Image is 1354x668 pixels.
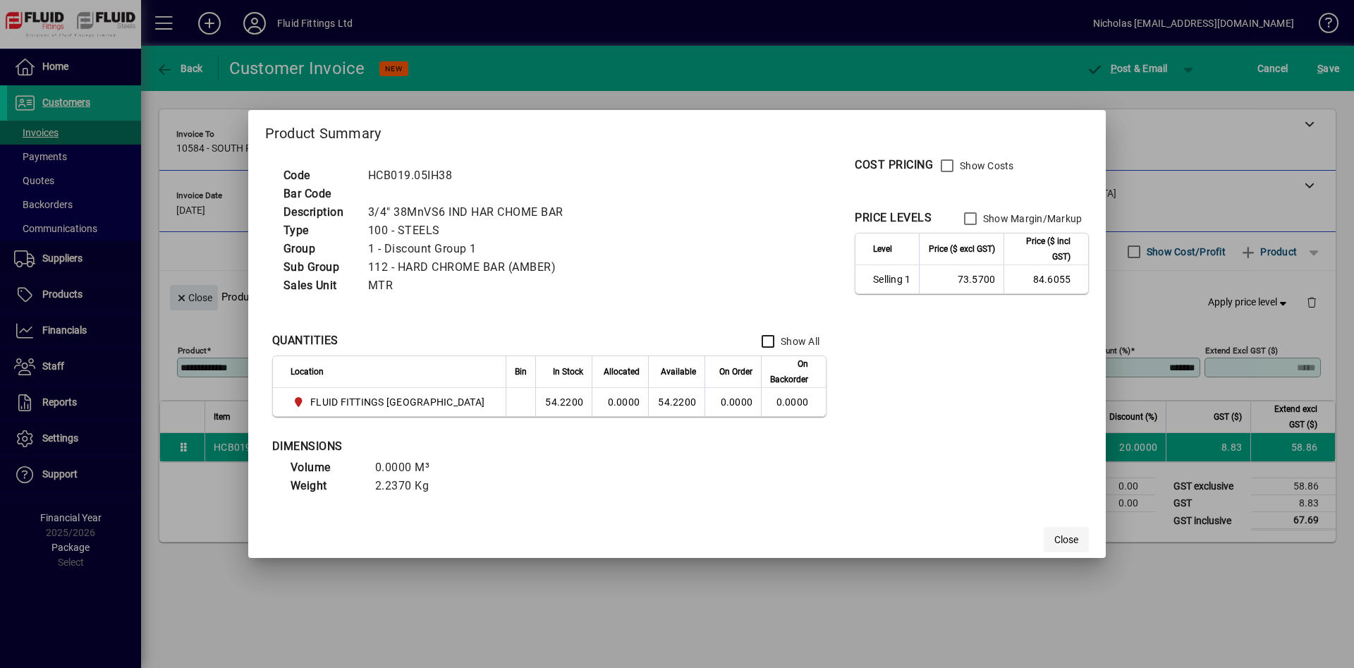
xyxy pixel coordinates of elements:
[1054,533,1078,547] span: Close
[276,277,361,295] td: Sales Unit
[873,272,910,286] span: Selling 1
[276,166,361,185] td: Code
[361,258,580,277] td: 112 - HARD CHROME BAR (AMBER)
[291,364,324,379] span: Location
[272,438,625,455] div: DIMENSIONS
[980,212,1082,226] label: Show Margin/Markup
[661,364,696,379] span: Available
[272,332,338,349] div: QUANTITIES
[957,159,1014,173] label: Show Costs
[361,240,580,258] td: 1 - Discount Group 1
[770,356,808,387] span: On Backorder
[310,395,484,409] span: FLUID FITTINGS [GEOGRAPHIC_DATA]
[361,203,580,221] td: 3/4" 38MnVS6 IND HAR CHOME BAR
[1004,265,1088,293] td: 84.6055
[248,110,1106,151] h2: Product Summary
[515,364,527,379] span: Bin
[721,396,753,408] span: 0.0000
[778,334,819,348] label: Show All
[276,185,361,203] td: Bar Code
[604,364,640,379] span: Allocated
[855,157,933,174] div: COST PRICING
[761,388,826,416] td: 0.0000
[283,459,368,477] td: Volume
[276,221,361,240] td: Type
[873,241,892,257] span: Level
[276,203,361,221] td: Description
[855,209,932,226] div: PRICE LEVELS
[553,364,583,379] span: In Stock
[719,364,752,379] span: On Order
[1013,233,1071,265] span: Price ($ incl GST)
[361,277,580,295] td: MTR
[361,166,580,185] td: HCB019.05IH38
[592,388,648,416] td: 0.0000
[276,240,361,258] td: Group
[368,477,453,495] td: 2.2370 Kg
[283,477,368,495] td: Weight
[535,388,592,416] td: 54.2200
[291,394,491,411] span: FLUID FITTINGS CHRISTCHURCH
[368,459,453,477] td: 0.0000 M³
[929,241,995,257] span: Price ($ excl GST)
[1044,527,1089,552] button: Close
[276,258,361,277] td: Sub Group
[648,388,705,416] td: 54.2200
[919,265,1004,293] td: 73.5700
[361,221,580,240] td: 100 - STEELS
